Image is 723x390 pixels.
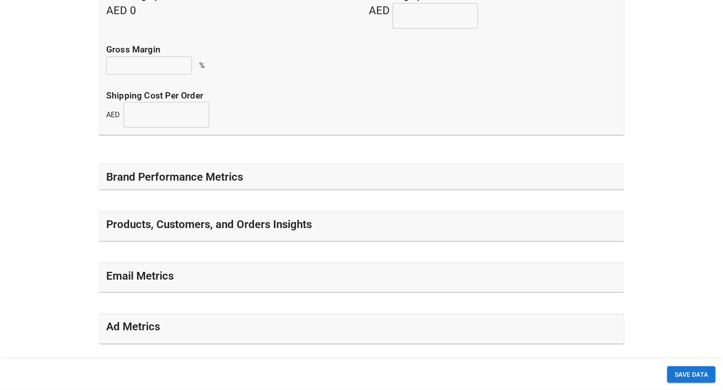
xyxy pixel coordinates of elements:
div: Ad Metrics [99,314,624,343]
h5: Ad Metrics [106,320,160,334]
button: SAVE DATA [667,366,716,383]
p: % [199,60,205,71]
h5: Products, Customers, and Orders Insights [106,217,312,232]
p: Shipping cost per order [106,89,617,103]
p: Gross margin [106,43,617,57]
div: Email Metrics [99,263,624,292]
h5: Email Metrics [106,269,174,283]
p: AED [106,109,120,120]
h5: Brand Performance Metrics [106,170,243,184]
div: Brand Performance Metrics [99,164,624,190]
div: Products, Customers, and Orders Insights [99,212,624,241]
